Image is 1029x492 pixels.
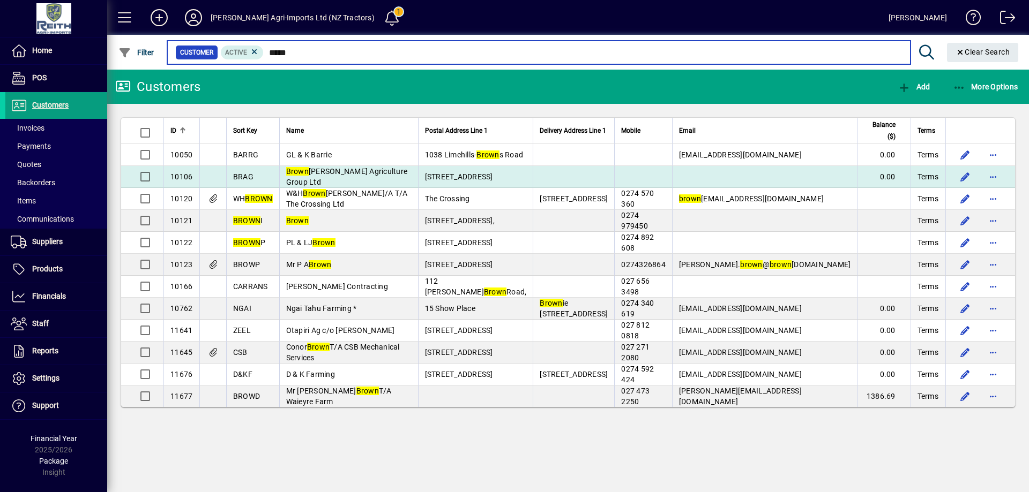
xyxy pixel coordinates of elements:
span: More Options [953,82,1018,91]
span: Home [32,46,52,55]
a: Payments [5,137,107,155]
button: Edit [957,344,974,361]
span: Terms [918,259,938,270]
button: More options [985,146,1002,163]
span: CARRANS [233,282,268,291]
span: [EMAIL_ADDRESS][DOMAIN_NAME] [679,194,824,203]
span: [PERSON_NAME]. @ [DOMAIN_NAME] [679,260,851,269]
button: More options [985,212,1002,229]
a: Communications [5,210,107,228]
button: Add [895,77,933,96]
span: Communications [11,215,74,223]
span: Backorders [11,178,55,187]
button: More options [985,190,1002,207]
span: The Crossing [425,194,470,203]
span: 11641 [170,326,192,335]
span: Payments [11,142,51,150]
span: BRAG [233,172,253,181]
button: Edit [957,190,974,207]
span: [EMAIL_ADDRESS][DOMAIN_NAME] [679,326,802,335]
span: Terms [918,303,938,314]
span: 10120 [170,194,192,203]
span: ZEEL [233,326,251,335]
span: Invoices [11,124,44,132]
span: 10166 [170,282,192,291]
span: Terms [918,237,938,248]
span: [PERSON_NAME] Agriculture Group Ltd [286,167,408,186]
div: Name [286,125,412,137]
button: Add [142,8,176,27]
span: [PERSON_NAME][EMAIL_ADDRESS][DOMAIN_NAME] [679,387,802,406]
span: I [233,216,263,225]
td: 0.00 [857,364,910,385]
span: [STREET_ADDRESS] [425,348,493,357]
span: 10123 [170,260,192,269]
span: WH [233,194,273,203]
span: 027 812 0818 [621,321,650,340]
a: Financials [5,283,107,310]
span: Items [11,196,36,205]
span: Email [679,125,696,137]
span: Mr P A [286,260,332,269]
em: brown [770,260,792,269]
em: Brown [286,216,309,225]
span: 10106 [170,172,192,181]
em: brown [740,260,762,269]
span: Conor T/A CSB Mechanical Services [286,343,400,362]
em: Brown [356,387,379,395]
span: 027 473 2250 [621,387,650,406]
span: Mobile [621,125,640,137]
div: Customers [115,78,200,95]
span: [STREET_ADDRESS] [425,238,493,247]
span: Terms [918,125,935,137]
span: Suppliers [32,237,63,246]
span: Settings [32,374,59,382]
em: BROWN [245,194,272,203]
a: Support [5,392,107,419]
span: 0274 570 360 [621,189,654,208]
em: Brown [312,238,335,247]
span: [EMAIL_ADDRESS][DOMAIN_NAME] [679,150,802,159]
td: 0.00 [857,342,910,364]
span: Reports [32,346,58,355]
span: 027 271 2080 [621,343,650,362]
span: NGAI [233,304,251,313]
span: POS [32,73,47,82]
button: Clear [947,43,1019,62]
span: Delivery Address Line 1 [540,125,606,137]
span: CSB [233,348,248,357]
span: Financial Year [31,434,77,443]
span: Terms [918,215,938,226]
a: Items [5,192,107,210]
td: 0.00 [857,144,910,166]
span: [STREET_ADDRESS] [540,194,608,203]
span: [EMAIL_ADDRESS][DOMAIN_NAME] [679,348,802,357]
span: 112 [PERSON_NAME] Road, [425,277,527,296]
em: Brown [540,299,562,307]
em: Brown [303,189,325,198]
span: Otapiri Ag c/o [PERSON_NAME] [286,326,395,335]
span: 11676 [170,370,192,379]
a: Suppliers [5,229,107,255]
span: 027 656 3498 [621,277,650,296]
button: Edit [957,168,974,185]
em: Brown [309,260,331,269]
span: [STREET_ADDRESS] [425,370,493,379]
span: ie [STREET_ADDRESS] [540,299,608,318]
span: Financials [32,292,66,300]
button: More options [985,256,1002,273]
span: 11677 [170,392,192,400]
span: 10122 [170,238,192,247]
span: Filter [118,48,154,57]
button: Edit [957,234,974,251]
span: [EMAIL_ADDRESS][DOMAIN_NAME] [679,304,802,313]
span: Active [225,49,247,56]
span: Terms [918,171,938,182]
span: Ngai Tahu Farming * [286,304,357,313]
span: 15 Show Place [425,304,475,313]
td: 0.00 [857,298,910,320]
span: 10050 [170,150,192,159]
button: More options [985,344,1002,361]
button: More options [985,322,1002,339]
a: POS [5,65,107,92]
